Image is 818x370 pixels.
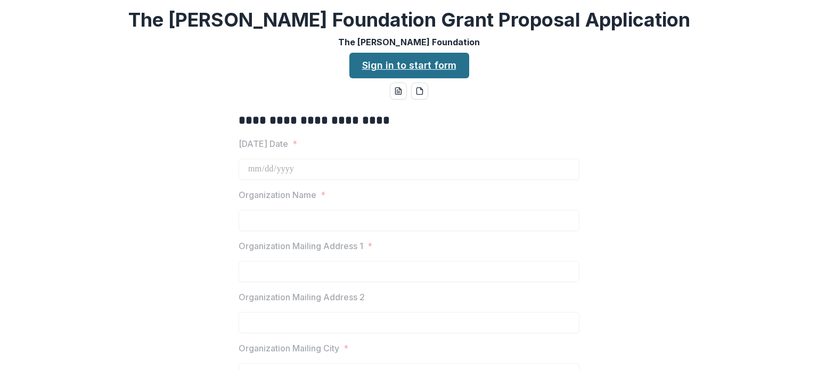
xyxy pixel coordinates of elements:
[239,137,288,150] p: [DATE] Date
[239,188,316,201] p: Organization Name
[239,291,365,303] p: Organization Mailing Address 2
[338,36,480,48] p: The [PERSON_NAME] Foundation
[411,83,428,100] button: pdf-download
[239,240,363,252] p: Organization Mailing Address 1
[349,53,469,78] a: Sign in to start form
[390,83,407,100] button: word-download
[128,9,690,31] h2: The [PERSON_NAME] Foundation Grant Proposal Application
[239,342,339,355] p: Organization Mailing City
